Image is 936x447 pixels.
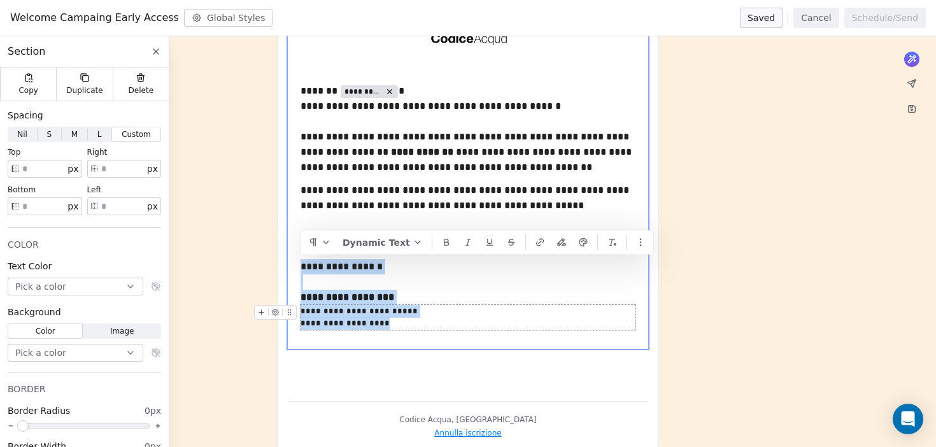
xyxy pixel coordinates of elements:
[8,238,161,251] div: COLOR
[66,85,103,96] span: Duplicate
[8,306,61,318] span: Background
[110,325,134,337] span: Image
[97,129,102,140] span: L
[8,44,45,59] span: Section
[10,10,179,25] span: Welcome Campaing Early Access
[184,9,273,27] button: Global Styles
[740,8,783,28] button: Saved
[71,129,78,140] span: M
[337,233,428,252] button: Dynamic Text
[87,185,162,195] div: left
[793,8,839,28] button: Cancel
[893,404,923,434] div: Open Intercom Messenger
[8,383,161,395] div: BORDER
[8,404,70,417] span: Border Radius
[17,129,27,140] span: Nil
[67,200,78,213] span: px
[8,260,52,273] span: Text Color
[147,200,158,213] span: px
[46,129,52,140] span: S
[87,147,162,157] div: right
[8,185,82,195] div: bottom
[67,162,78,176] span: px
[147,162,158,176] span: px
[129,85,154,96] span: Delete
[8,278,143,295] button: Pick a color
[8,344,143,362] button: Pick a color
[8,147,82,157] div: top
[145,404,161,417] span: 0px
[8,109,43,122] span: Spacing
[844,8,926,28] button: Schedule/Send
[18,85,38,96] span: Copy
